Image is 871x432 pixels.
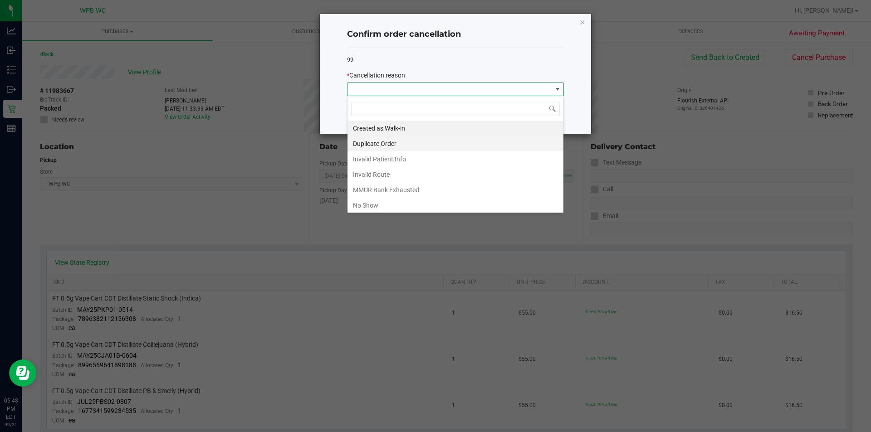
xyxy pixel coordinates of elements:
li: Duplicate Order [347,136,563,151]
h4: Confirm order cancellation [347,29,564,40]
span: 99 [347,56,353,63]
span: Cancellation reason [349,72,405,79]
li: MMUR Bank Exhausted [347,182,563,198]
li: Invalid Route [347,167,563,182]
li: Created as Walk-in [347,121,563,136]
iframe: Resource center [9,359,36,387]
button: Close [579,16,586,27]
li: No Show [347,198,563,213]
li: Invalid Patient Info [347,151,563,167]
